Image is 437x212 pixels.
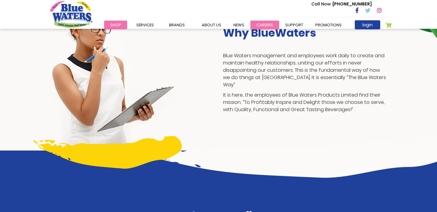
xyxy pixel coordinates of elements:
[355,20,380,29] a: login
[110,22,121,28] span: Shop
[311,1,372,7] p: [PHONE_NUMBER]
[311,1,333,7] span: Call Now :
[223,26,387,39] h3: Why BlueWaters
[223,91,387,113] p: It is here, the employees of Blue Waters Products Limited find their mission, “To Profitably Insp...
[50,1,93,28] a: store logo
[250,21,279,29] a: careers
[309,21,348,29] a: Promotions
[33,136,182,169] img: career-yellow-bar.png
[227,21,250,29] a: News
[114,138,437,178] img: career-intro-art.png
[169,22,185,28] span: Brands
[196,21,227,29] a: about us
[136,22,154,28] span: Services
[223,52,387,88] p: Blue Waters management and employees work daily to create and maintain healthy relationships, uni...
[279,21,309,29] a: support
